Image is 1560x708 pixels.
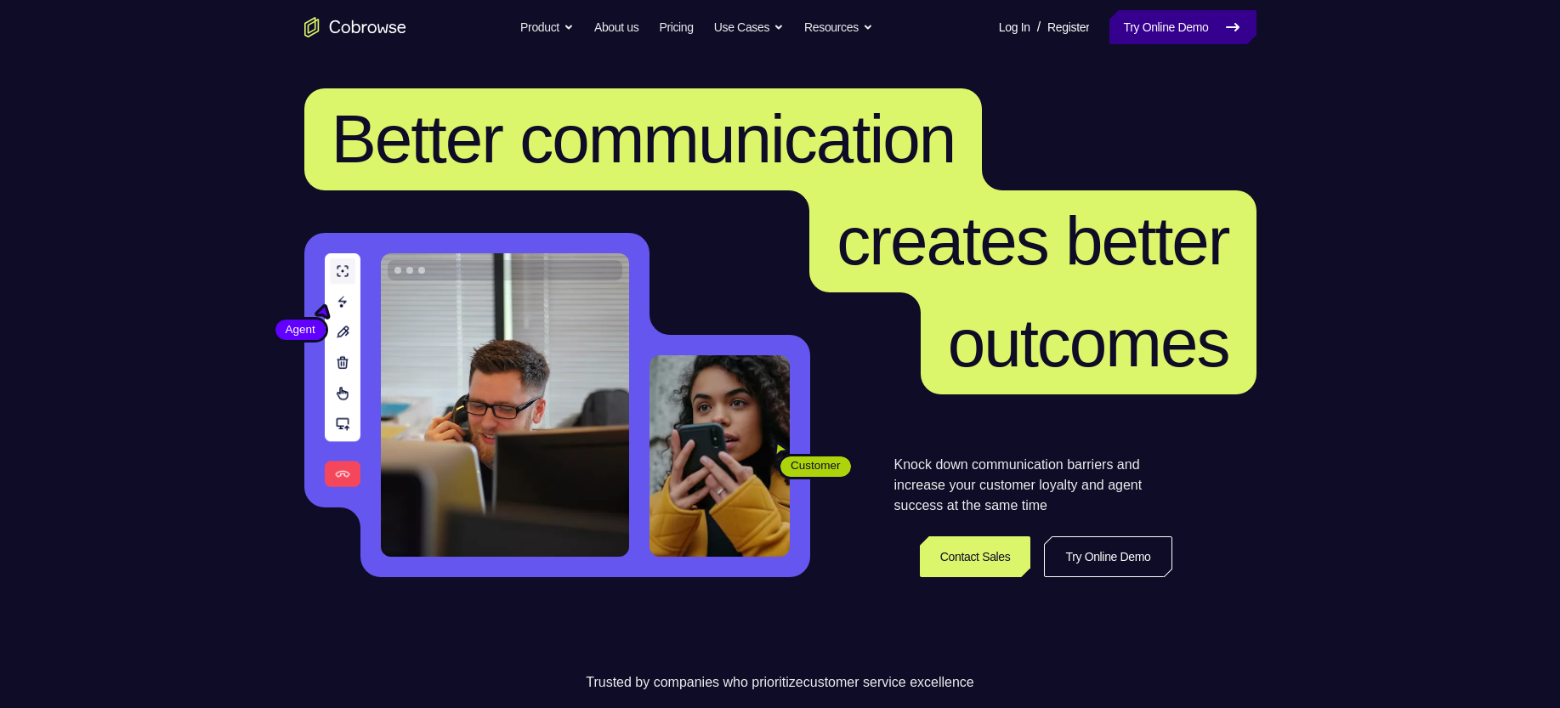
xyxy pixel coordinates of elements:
[520,10,574,44] button: Product
[948,305,1229,381] span: outcomes
[1109,10,1256,44] a: Try Online Demo
[650,355,790,557] img: A customer holding their phone
[837,203,1228,279] span: creates better
[1044,536,1171,577] a: Try Online Demo
[304,17,406,37] a: Go to the home page
[714,10,784,44] button: Use Cases
[894,455,1172,516] p: Knock down communication barriers and increase your customer loyalty and agent success at the sam...
[1047,10,1089,44] a: Register
[999,10,1030,44] a: Log In
[594,10,638,44] a: About us
[804,10,873,44] button: Resources
[381,253,629,557] img: A customer support agent talking on the phone
[1037,17,1041,37] span: /
[803,675,974,689] span: customer service excellence
[332,101,956,177] span: Better communication
[920,536,1031,577] a: Contact Sales
[659,10,693,44] a: Pricing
